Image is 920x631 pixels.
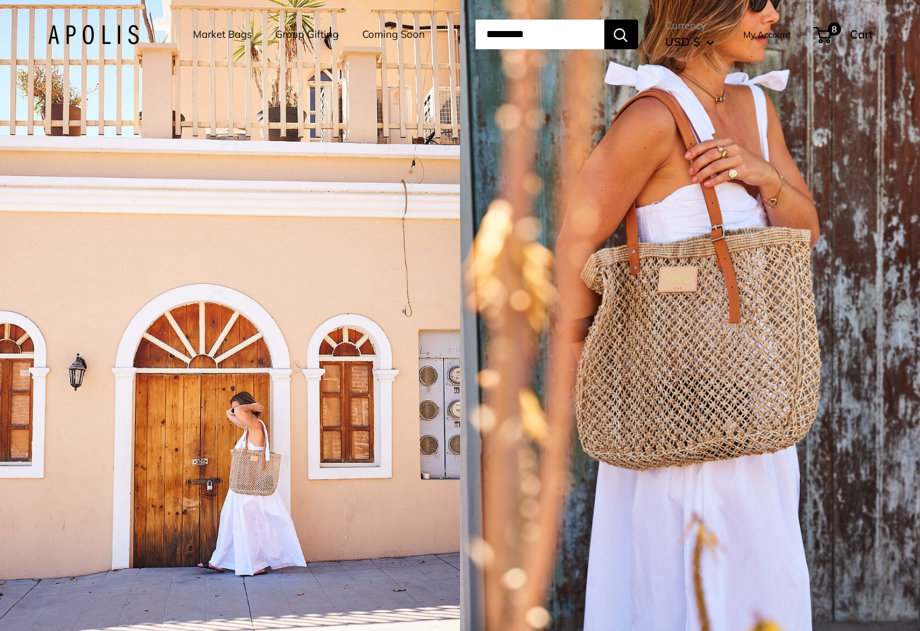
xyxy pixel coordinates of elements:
span: 8 [827,22,840,36]
a: 8 Cart [815,24,873,45]
input: Search... [476,20,604,49]
a: Group Gifting [275,25,339,44]
a: My Account [743,26,791,43]
button: USD $ [665,31,714,53]
span: USD $ [665,34,700,49]
a: Market Bags [193,25,252,44]
button: Search [604,20,638,49]
a: Coming Soon [362,25,425,44]
span: Currency [665,16,714,35]
img: Apolis [48,25,139,45]
span: Cart [850,27,873,41]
